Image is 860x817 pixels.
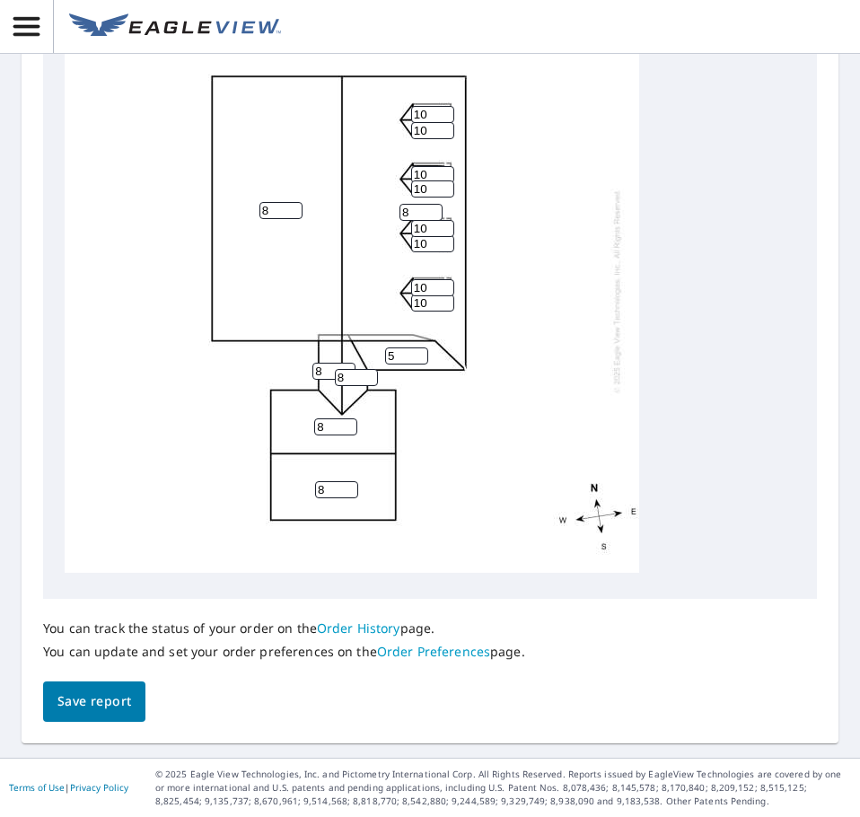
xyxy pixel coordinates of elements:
a: Terms of Use [9,781,65,794]
p: | [9,782,128,793]
p: © 2025 Eagle View Technologies, Inc. and Pictometry International Corp. All Rights Reserved. Repo... [155,768,851,808]
a: Order Preferences [377,643,490,660]
button: Save report [43,681,145,722]
img: EV Logo [69,13,281,40]
a: Order History [317,619,400,637]
p: You can update and set your order preferences on the page. [43,644,525,660]
p: You can track the status of your order on the page. [43,620,525,637]
span: Save report [57,690,131,713]
a: Privacy Policy [70,781,128,794]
